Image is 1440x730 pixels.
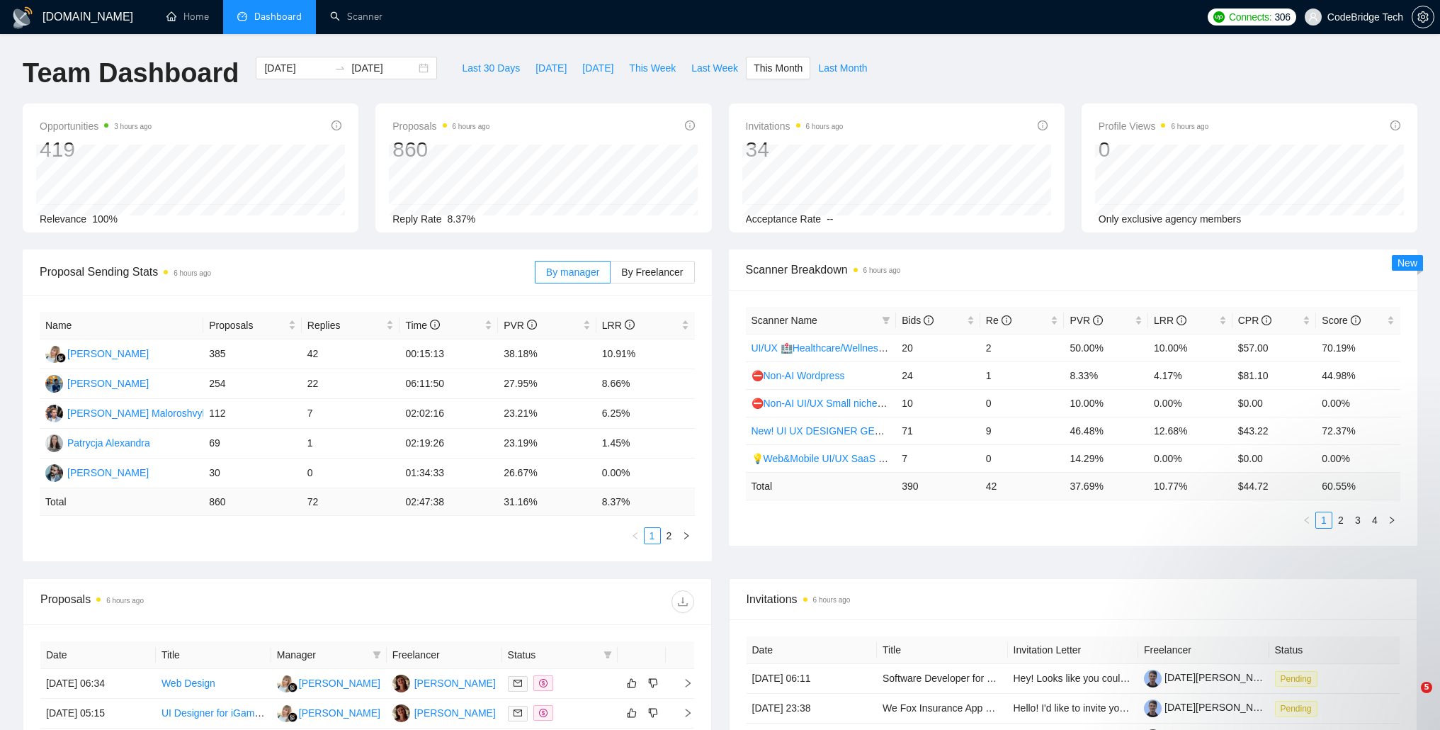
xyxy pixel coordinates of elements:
[827,213,833,225] span: --
[40,118,152,135] span: Opportunities
[45,437,150,448] a: PAPatrycja Alexandra
[370,644,384,666] span: filter
[539,679,548,687] span: dollar
[625,320,635,330] span: info-circle
[1144,672,1277,683] a: [DATE][PERSON_NAME]
[980,417,1065,444] td: 9
[392,213,441,225] span: Reply Rate
[399,429,498,459] td: 02:19:26
[334,62,346,74] span: swap-right
[671,678,693,688] span: right
[602,320,635,331] span: LRR
[1298,512,1315,529] button: left
[863,266,901,274] time: 6 hours ago
[302,459,400,488] td: 0
[752,453,975,464] a: 💡Web&Mobile UI/UX SaaS 2 ([PERSON_NAME])
[1316,389,1400,417] td: 0.00%
[399,369,498,399] td: 06:11:50
[629,60,676,76] span: This Week
[539,709,548,717] span: dollar
[399,399,498,429] td: 02:02:16
[883,673,1192,684] a: Software Developer for Multiple Projects (Lead Database, Email Tools)
[161,707,343,719] a: UI Designer for iGaming HUD & Interface
[627,678,637,689] span: like
[1154,315,1186,326] span: LRR
[40,312,203,339] th: Name
[1064,472,1148,500] td: 37.69 %
[45,466,149,478] a: KK[PERSON_NAME]
[430,320,440,330] span: info-circle
[746,213,822,225] span: Acceptance Rate
[514,679,522,687] span: mail
[203,312,302,339] th: Proposals
[1144,702,1277,713] a: [DATE][PERSON_NAME]
[662,528,677,544] a: 2
[672,596,693,607] span: download
[877,636,1008,664] th: Title
[498,488,596,516] td: 31.16 %
[684,57,746,79] button: Last Week
[302,429,400,459] td: 1
[277,707,380,718] a: AK[PERSON_NAME]
[1232,334,1317,361] td: $57.00
[203,488,302,516] td: 860
[302,399,400,429] td: 7
[1383,512,1400,529] button: right
[986,315,1011,326] span: Re
[818,60,867,76] span: Last Month
[11,6,34,29] img: logo
[1064,389,1148,417] td: 10.00%
[392,677,496,688] a: AV[PERSON_NAME]
[1171,123,1208,130] time: 6 hours ago
[498,399,596,429] td: 23.21%
[237,11,247,21] span: dashboard
[40,669,156,699] td: [DATE] 06:34
[209,318,285,333] span: Proposals
[879,310,893,331] span: filter
[882,316,890,325] span: filter
[203,399,302,429] td: 112
[1148,334,1232,361] td: 10.00%
[810,57,875,79] button: Last Month
[203,369,302,399] td: 254
[161,678,215,689] a: Web Design
[980,334,1065,361] td: 2
[45,405,63,422] img: DM
[399,339,498,369] td: 00:15:13
[1366,512,1383,529] li: 4
[1421,682,1432,693] span: 5
[156,699,271,729] td: UI Designer for iGaming HUD & Interface
[1038,120,1048,130] span: info-circle
[596,369,695,399] td: 8.66%
[896,389,980,417] td: 10
[56,353,66,363] img: gigradar-bm.png
[746,136,844,163] div: 34
[1144,670,1162,687] img: c1rOFEKABp46ka4N7qaOCqX_fJfQwvvKIfInONnHyFDBwbscYy7oP1XHJo4HbJBJph
[678,527,695,544] button: right
[1229,9,1271,25] span: Connects:
[1148,417,1232,444] td: 12.68%
[453,123,490,130] time: 6 hours ago
[1315,512,1332,529] li: 1
[508,647,598,663] span: Status
[264,60,329,76] input: Start date
[1308,12,1318,22] span: user
[392,118,489,135] span: Proposals
[392,136,489,163] div: 860
[1262,315,1271,325] span: info-circle
[392,704,410,722] img: AV
[546,266,599,278] span: By manager
[644,527,661,544] li: 1
[645,704,662,721] button: dislike
[1412,11,1434,23] a: setting
[1332,512,1349,529] li: 2
[747,664,878,694] td: [DATE] 06:11
[92,213,118,225] span: 100%
[596,429,695,459] td: 1.45%
[1316,472,1400,500] td: 60.55 %
[980,389,1065,417] td: 0
[498,339,596,369] td: 38.18%
[1322,315,1360,326] span: Score
[747,590,1400,608] span: Invitations
[1002,315,1011,325] span: info-circle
